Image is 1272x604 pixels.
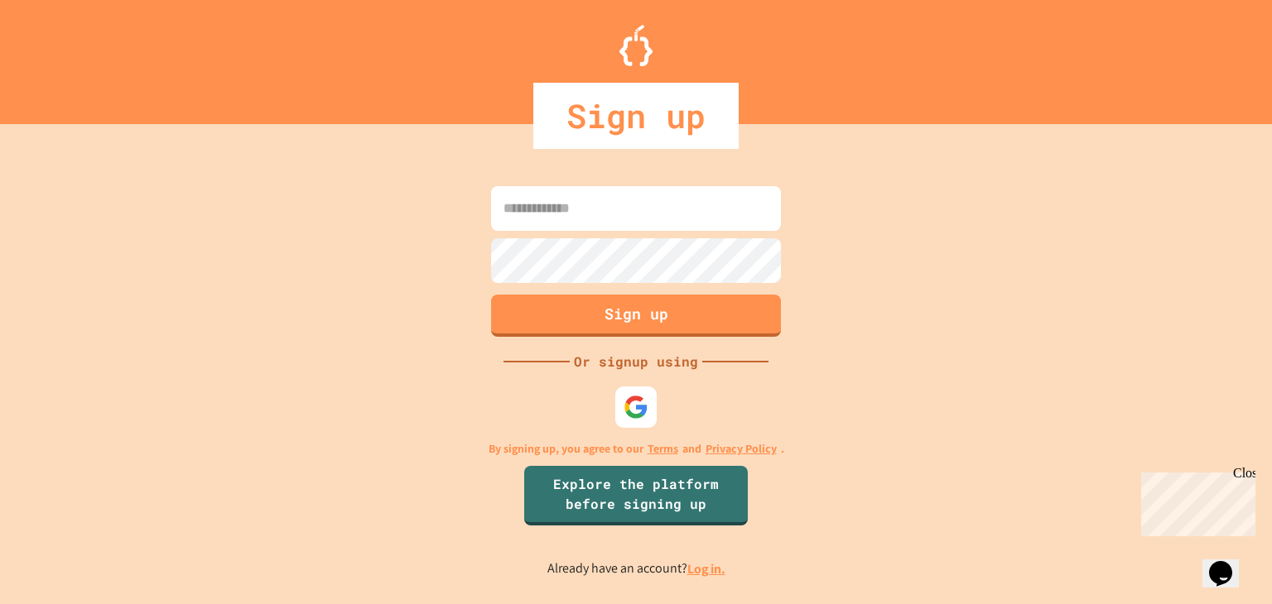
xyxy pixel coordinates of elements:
[489,440,784,458] p: By signing up, you agree to our and .
[524,466,748,525] a: Explore the platform before signing up
[706,440,777,458] a: Privacy Policy
[1202,538,1255,587] iframe: chat widget
[624,395,648,419] img: google-icon.svg
[7,7,114,105] div: Chat with us now!Close
[687,560,725,578] a: Log in.
[547,558,725,579] p: Already have an account?
[533,83,739,149] div: Sign up
[491,295,781,337] button: Sign up
[1135,466,1255,536] iframe: chat widget
[648,440,678,458] a: Terms
[619,25,653,66] img: Logo.svg
[570,352,702,372] div: Or signup using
